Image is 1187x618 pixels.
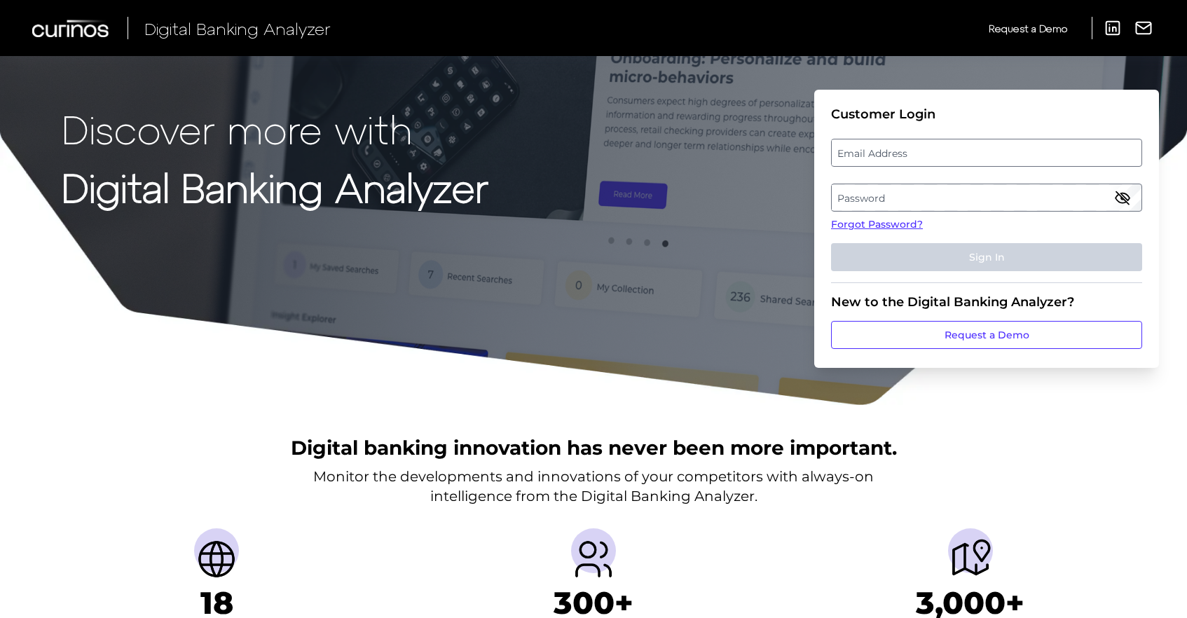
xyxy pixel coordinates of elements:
a: Request a Demo [831,321,1142,349]
button: Sign In [831,243,1142,271]
div: Customer Login [831,107,1142,122]
label: Password [832,185,1141,210]
span: Request a Demo [989,22,1067,34]
p: Monitor the developments and innovations of your competitors with always-on intelligence from the... [313,467,874,506]
img: Countries [194,537,239,582]
label: Email Address [832,140,1141,165]
img: Curinos [32,20,111,37]
img: Journeys [948,537,993,582]
div: New to the Digital Banking Analyzer? [831,294,1142,310]
a: Request a Demo [989,17,1067,40]
img: Providers [571,537,616,582]
strong: Digital Banking Analyzer [62,163,488,210]
p: Discover more with [62,107,488,151]
span: Digital Banking Analyzer [144,18,331,39]
h2: Digital banking innovation has never been more important. [291,434,897,461]
a: Forgot Password? [831,217,1142,232]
